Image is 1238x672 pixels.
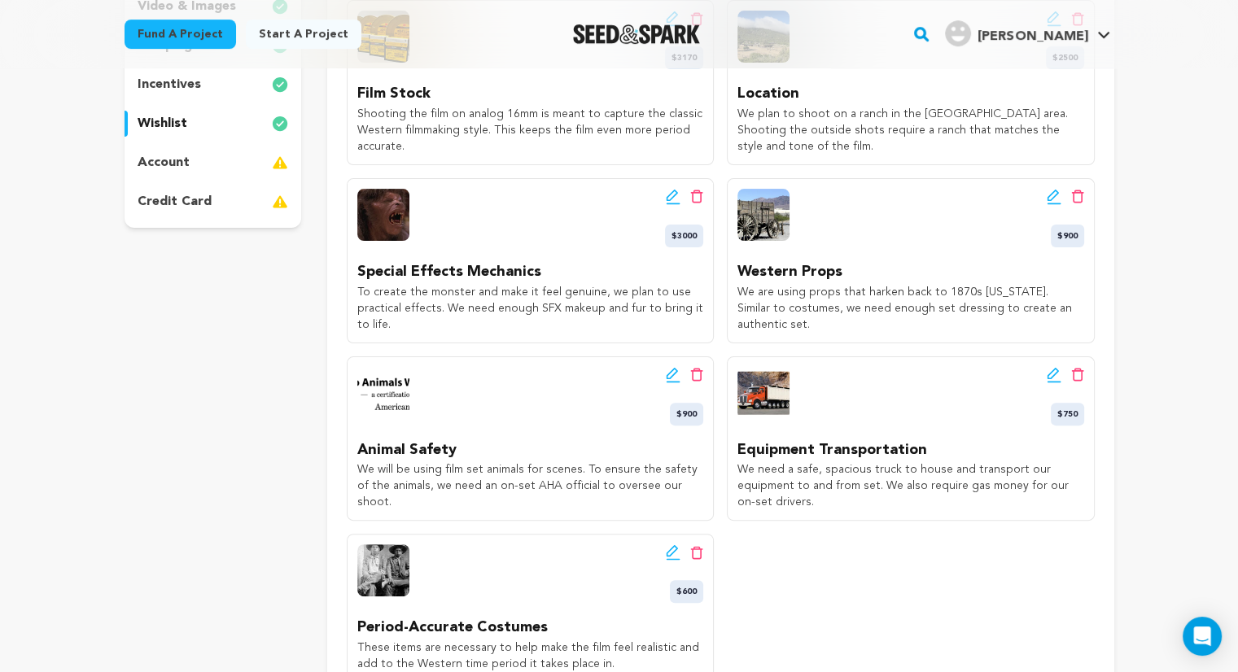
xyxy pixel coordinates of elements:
[357,189,409,241] img: wishlist
[942,17,1113,46] a: Amber P.'s Profile
[246,20,361,49] a: Start a project
[670,403,703,425] span: $900
[272,114,288,133] img: check-circle-full.svg
[357,106,703,155] p: Shooting the film on analog 16mm is meant to capture the classic Western filmmaking style. This k...
[737,439,1083,462] p: Equipment Transportation
[737,260,1083,284] p: Western Props
[125,20,236,49] a: Fund a project
[272,153,288,172] img: warning-full.svg
[272,192,288,212] img: warning-full.svg
[357,367,409,419] img: wishlist
[357,639,703,672] p: These items are necessary to help make the film feel realistic and add to the Western time period...
[272,75,288,94] img: check-circle-full.svg
[357,439,703,462] p: Animal Safety
[737,284,1083,333] p: We are using props that harken back to 1870s [US_STATE]. Similar to costumes, we need enough set ...
[737,82,1083,106] p: Location
[125,189,302,215] button: credit card
[125,150,302,176] button: account
[138,114,187,133] p: wishlist
[737,461,1083,510] p: We need a safe, spacious truck to house and transport our equipment to and from set. We also requ...
[737,106,1083,155] p: We plan to shoot on a ranch in the [GEOGRAPHIC_DATA] area. Shooting the outside shots require a r...
[1051,403,1084,425] span: $750
[665,225,703,247] span: $3000
[357,260,703,284] p: Special Effects Mechanics
[357,544,409,596] img: wishlist
[357,461,703,510] p: We will be using film set animals for scenes. To ensure the safety of the animals, we need an on-...
[737,189,790,241] img: wishlist
[1051,225,1084,247] span: $900
[125,72,302,98] button: incentives
[138,192,212,212] p: credit card
[978,30,1087,43] span: [PERSON_NAME]
[138,75,201,94] p: incentives
[945,20,1087,46] div: Amber P.'s Profile
[737,367,790,419] img: wishlist
[125,111,302,137] button: wishlist
[357,616,703,639] p: Period-Accurate Costumes
[357,82,703,106] p: Film Stock
[357,284,703,333] p: To create the monster and make it feel genuine, we plan to use practical effects. We need enough ...
[670,580,703,603] span: $600
[1183,617,1222,656] div: Open Intercom Messenger
[573,24,701,44] a: Seed&Spark Homepage
[942,17,1113,51] span: Amber P.'s Profile
[945,20,971,46] img: user.png
[138,153,190,172] p: account
[573,24,701,44] img: Seed&Spark Logo Dark Mode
